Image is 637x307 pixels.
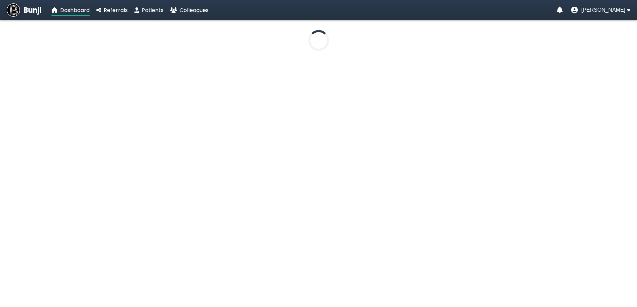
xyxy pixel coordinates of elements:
[571,7,630,13] button: User menu
[96,6,128,14] a: Referrals
[180,6,209,14] span: Colleagues
[134,6,164,14] a: Patients
[7,3,20,17] img: Bunji Dental Referral Management
[7,3,41,17] a: Bunji
[104,6,128,14] span: Referrals
[557,7,563,13] a: Notifications
[23,5,41,16] span: Bunji
[51,6,90,14] a: Dashboard
[170,6,209,14] a: Colleagues
[142,6,164,14] span: Patients
[60,6,90,14] span: Dashboard
[581,7,625,13] span: [PERSON_NAME]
